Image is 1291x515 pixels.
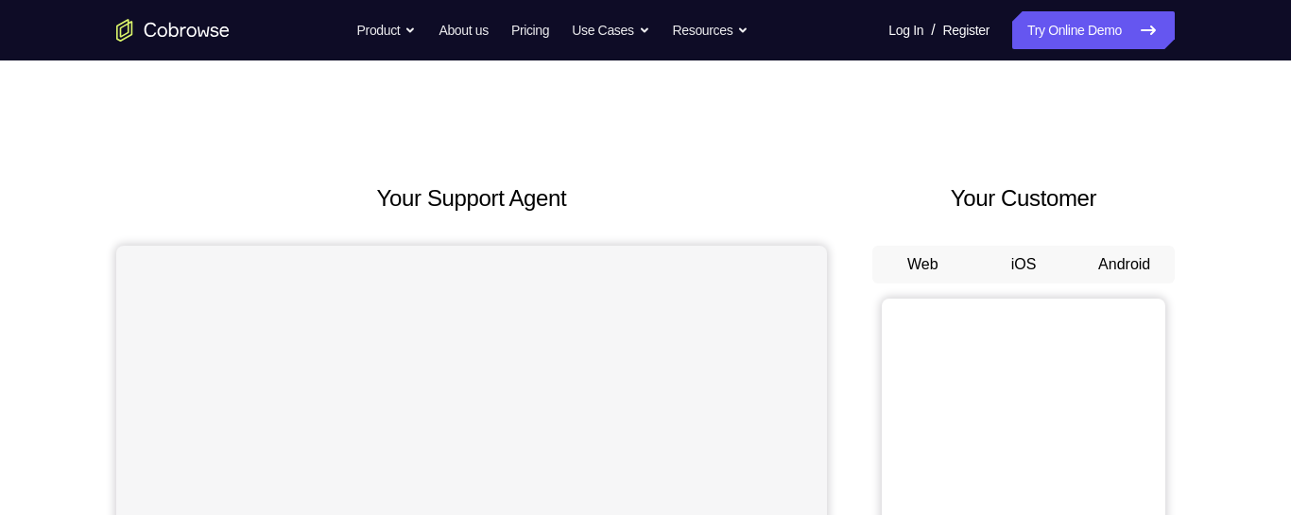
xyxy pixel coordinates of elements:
[872,181,1175,215] h2: Your Customer
[439,11,488,49] a: About us
[1012,11,1175,49] a: Try Online Demo
[888,11,923,49] a: Log In
[973,246,1075,283] button: iOS
[116,19,230,42] a: Go to the home page
[116,181,827,215] h2: Your Support Agent
[673,11,749,49] button: Resources
[943,11,990,49] a: Register
[357,11,417,49] button: Product
[572,11,649,49] button: Use Cases
[931,19,935,42] span: /
[1074,246,1175,283] button: Android
[872,246,973,283] button: Web
[511,11,549,49] a: Pricing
